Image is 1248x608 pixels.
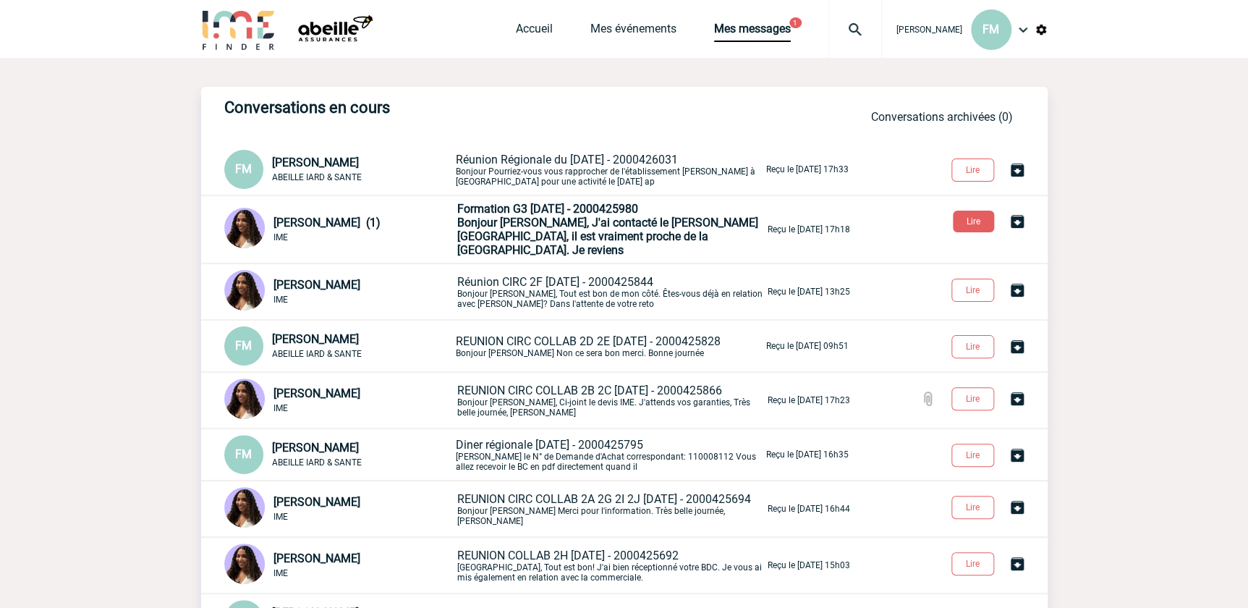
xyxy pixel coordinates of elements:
[272,156,359,169] span: [PERSON_NAME]
[768,560,850,570] p: Reçu le [DATE] 15h03
[273,278,360,292] span: [PERSON_NAME]
[940,339,1009,352] a: Lire
[456,438,643,452] span: Diner régionale [DATE] - 2000425795
[224,544,454,587] div: Conversation privée : Client - Agence
[224,208,265,248] img: 131234-0.jpg
[951,335,994,358] button: Lire
[456,334,721,348] span: REUNION CIRC COLLAB 2D 2E [DATE] - 2000425828
[1009,499,1026,516] img: Archiver la conversation
[951,552,994,575] button: Lire
[224,379,265,419] img: 131234-0.jpg
[457,549,765,583] p: [GEOGRAPHIC_DATA], Tout est bon! J'ai bien réceptionné votre BDC. Je vous ai mis également en rel...
[940,391,1009,405] a: Lire
[272,332,359,346] span: [PERSON_NAME]
[768,395,850,405] p: Reçu le [DATE] 17h23
[456,153,763,187] p: Bonjour Pourriez-vous vous rapprocher de l'établissement [PERSON_NAME] à [GEOGRAPHIC_DATA] pour u...
[272,441,359,455] span: [PERSON_NAME]
[224,326,453,366] div: Conversation privée : Client - Agence
[235,447,252,461] span: FM
[953,211,994,232] button: Lire
[224,270,454,313] div: Conversation privée : Client - Agence
[940,282,1009,296] a: Lire
[224,150,453,189] div: Conversation privée : Client - Agence
[457,492,751,506] span: REUNION CIRC COLLAB 2A 2G 2I 2J [DATE] - 2000425694
[224,544,265,584] img: 131234-0.jpg
[224,338,849,352] a: FM [PERSON_NAME] ABEILLE IARD & SANTE REUNION CIRC COLLAB 2D 2E [DATE] - 2000425828Bonjour [PERSO...
[766,341,849,351] p: Reçu le [DATE] 09h51
[766,164,849,174] p: Reçu le [DATE] 17h33
[235,339,252,352] span: FM
[272,457,362,468] span: ABEILLE IARD & SANTE
[272,349,362,359] span: ABEILLE IARD & SANTE
[273,232,288,242] span: IME
[224,557,850,571] a: [PERSON_NAME] IME REUNION COLLAB 2H [DATE] - 2000425692[GEOGRAPHIC_DATA], Tout est bon! J'ai bien...
[224,501,850,515] a: [PERSON_NAME] IME REUNION CIRC COLLAB 2A 2G 2I 2J [DATE] - 2000425694Bonjour [PERSON_NAME] Merci ...
[951,279,994,302] button: Lire
[224,221,850,235] a: [PERSON_NAME] (1) IME Formation G3 [DATE] - 2000425980Bonjour [PERSON_NAME], J'ai contacté le [PE...
[273,295,288,305] span: IME
[224,98,658,117] h3: Conversations en cours
[273,512,288,522] span: IME
[457,384,722,397] span: REUNION CIRC COLLAB 2B 2C [DATE] - 2000425866
[951,496,994,519] button: Lire
[940,556,1009,570] a: Lire
[273,387,360,400] span: [PERSON_NAME]
[940,162,1009,176] a: Lire
[224,435,453,474] div: Conversation privée : Client - Agence
[224,208,454,251] div: Conversation privée : Client - Agence
[516,22,553,42] a: Accueil
[224,379,454,422] div: Conversation privée : Client - Agence
[201,9,276,50] img: IME-Finder
[457,384,765,418] p: Bonjour [PERSON_NAME], Ci-joint le devis IME. J'attends vos garanties, Très belle journée, [PERSO...
[224,284,850,297] a: [PERSON_NAME] IME Réunion CIRC 2F [DATE] - 2000425844Bonjour [PERSON_NAME], Tout est bon de mon c...
[272,172,362,182] span: ABEILLE IARD & SANTE
[768,504,850,514] p: Reçu le [DATE] 16h44
[1009,338,1026,355] img: Archiver la conversation
[982,22,999,36] span: FM
[1009,555,1026,573] img: Archiver la conversation
[457,492,765,526] p: Bonjour [PERSON_NAME] Merci pour l'information. Très belle journée, [PERSON_NAME]
[224,270,265,311] img: 131234-0.jpg
[766,449,849,460] p: Reçu le [DATE] 16h35
[273,216,381,229] span: [PERSON_NAME] (1)
[951,444,994,467] button: Lire
[457,216,758,257] span: Bonjour [PERSON_NAME], J'ai contacté le [PERSON_NAME][GEOGRAPHIC_DATA], il est vraiment proche de...
[1009,447,1026,464] img: Archiver la conversation
[1009,213,1026,230] img: Archiver la conversation
[951,387,994,410] button: Lire
[457,275,653,289] span: Réunion CIRC 2F [DATE] - 2000425844
[896,25,962,35] span: [PERSON_NAME]
[273,495,360,509] span: [PERSON_NAME]
[456,438,763,472] p: [PERSON_NAME] le N° de Demande d'Achat correspondant: 110008112 Vous allez recevoir le BC en pdf ...
[224,487,454,531] div: Conversation privée : Client - Agence
[456,334,763,358] p: Bonjour [PERSON_NAME] Non ce sera bon merci. Bonne journée
[714,22,791,42] a: Mes messages
[457,549,679,562] span: REUNION COLLAB 2H [DATE] - 2000425692
[941,214,1009,227] a: Lire
[224,447,849,460] a: FM [PERSON_NAME] ABEILLE IARD & SANTE Diner régionale [DATE] - 2000425795[PERSON_NAME] le N° de D...
[768,224,850,235] p: Reçu le [DATE] 17h18
[224,487,265,528] img: 131234-0.jpg
[224,392,850,406] a: [PERSON_NAME] IME REUNION CIRC COLLAB 2B 2C [DATE] - 2000425866Bonjour [PERSON_NAME], Ci-joint le...
[235,162,252,176] span: FM
[273,568,288,578] span: IME
[273,403,288,413] span: IME
[590,22,676,42] a: Mes événements
[1009,390,1026,408] img: Archiver la conversation
[273,552,360,565] span: [PERSON_NAME]
[940,447,1009,461] a: Lire
[871,110,1013,124] a: Conversations archivées (0)
[1009,161,1026,179] img: Archiver la conversation
[457,275,765,309] p: Bonjour [PERSON_NAME], Tout est bon de mon côté. Êtes-vous déjà en relation avec [PERSON_NAME]? D...
[457,202,638,216] span: Formation G3 [DATE] - 2000425980
[456,153,678,166] span: Réunion Régionale du [DATE] - 2000426031
[940,499,1009,513] a: Lire
[768,287,850,297] p: Reçu le [DATE] 13h25
[224,161,849,175] a: FM [PERSON_NAME] ABEILLE IARD & SANTE Réunion Régionale du [DATE] - 2000426031Bonjour Pourriez-vo...
[1009,282,1026,299] img: Archiver la conversation
[951,159,994,182] button: Lire
[789,17,802,28] button: 1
